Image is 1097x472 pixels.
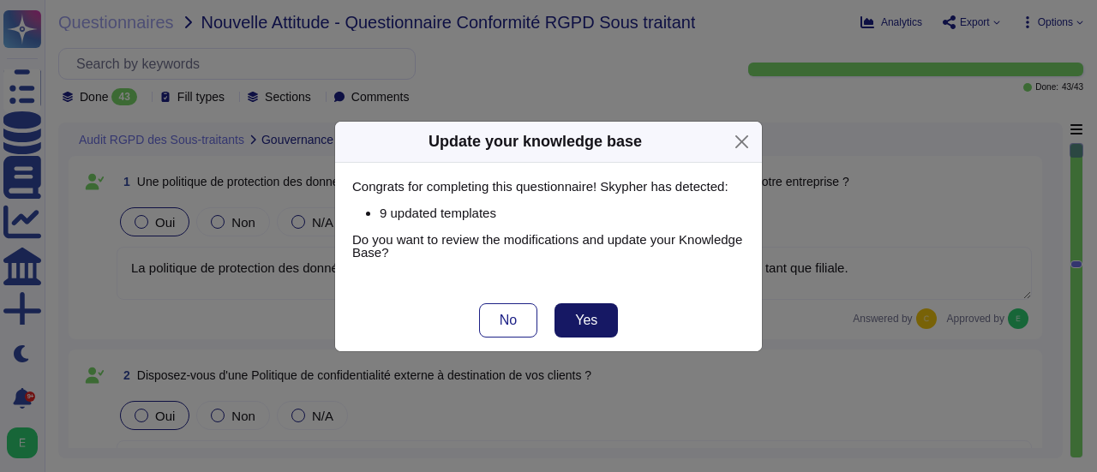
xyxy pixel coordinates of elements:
span: No [500,314,517,327]
button: No [479,303,537,338]
p: Do you want to review the modifications and update your Knowledge Base? [352,233,745,259]
button: Yes [554,303,618,338]
p: Congrats for completing this questionnaire! Skypher has detected: [352,180,745,193]
div: Update your knowledge base [429,130,642,153]
button: Close [728,128,755,155]
p: 9 updated templates [380,206,745,219]
span: Yes [575,314,597,327]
